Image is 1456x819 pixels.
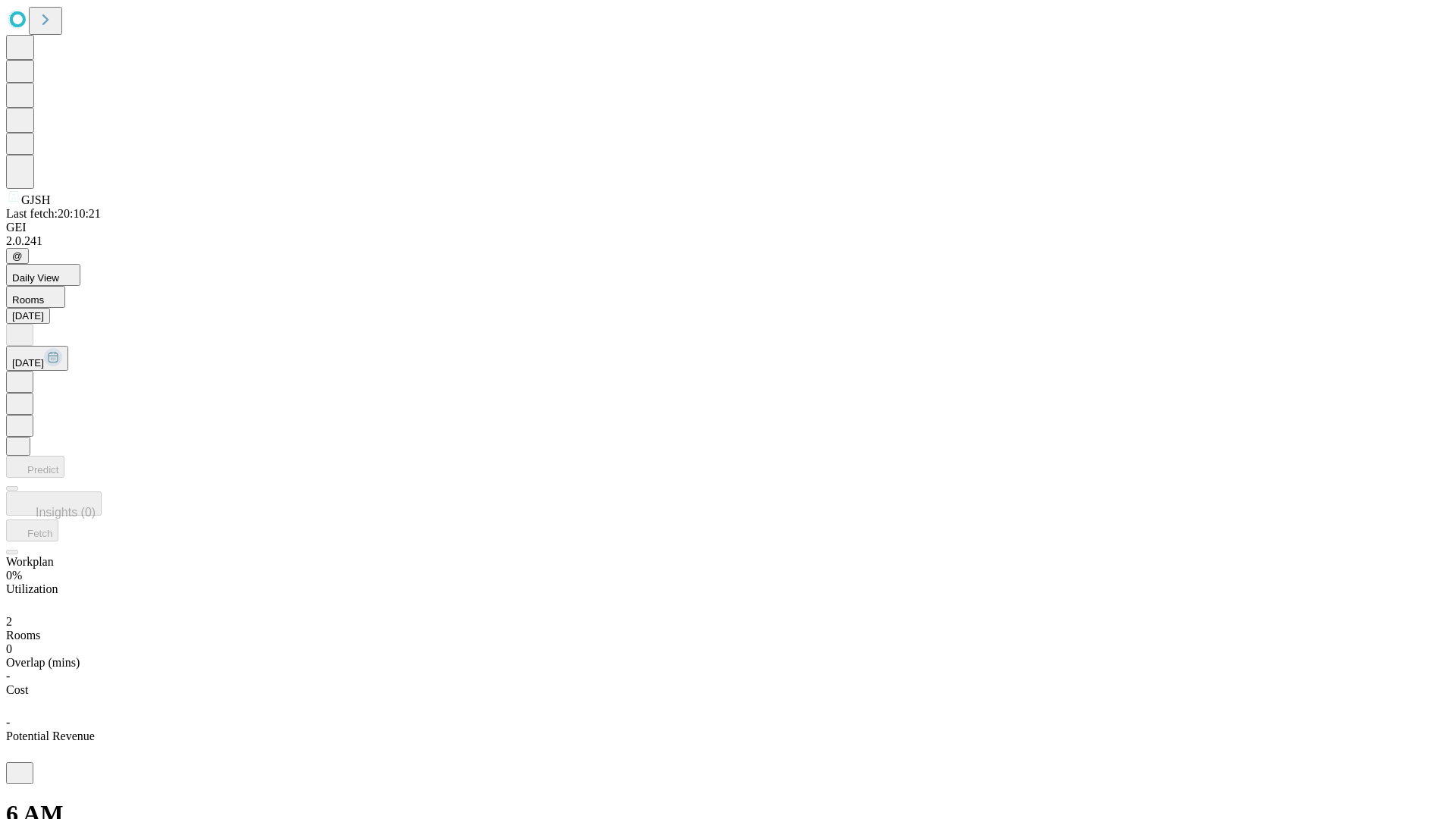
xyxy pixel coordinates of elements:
button: Daily View [6,264,80,286]
span: Cost [6,683,28,696]
span: Overlap (mins) [6,656,80,669]
span: @ [12,250,23,262]
span: Last fetch: 20:10:21 [6,207,101,220]
div: 2.0.241 [6,234,1450,248]
button: @ [6,248,29,264]
span: 2 [6,615,12,628]
span: 0% [6,569,22,582]
div: GEI [6,221,1450,234]
span: Daily View [12,272,59,284]
span: Insights (0) [36,506,96,519]
span: - [6,670,10,682]
button: Rooms [6,286,65,308]
span: Rooms [12,294,44,306]
button: Predict [6,456,64,478]
span: Potential Revenue [6,730,95,742]
span: Utilization [6,582,58,595]
button: Fetch [6,519,58,541]
span: Rooms [6,629,40,642]
span: 0 [6,642,12,655]
span: Workplan [6,555,54,568]
button: [DATE] [6,308,50,324]
span: - [6,716,10,729]
span: [DATE] [12,357,44,369]
button: Insights (0) [6,491,102,516]
button: [DATE] [6,346,68,371]
span: GJSH [21,193,50,206]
